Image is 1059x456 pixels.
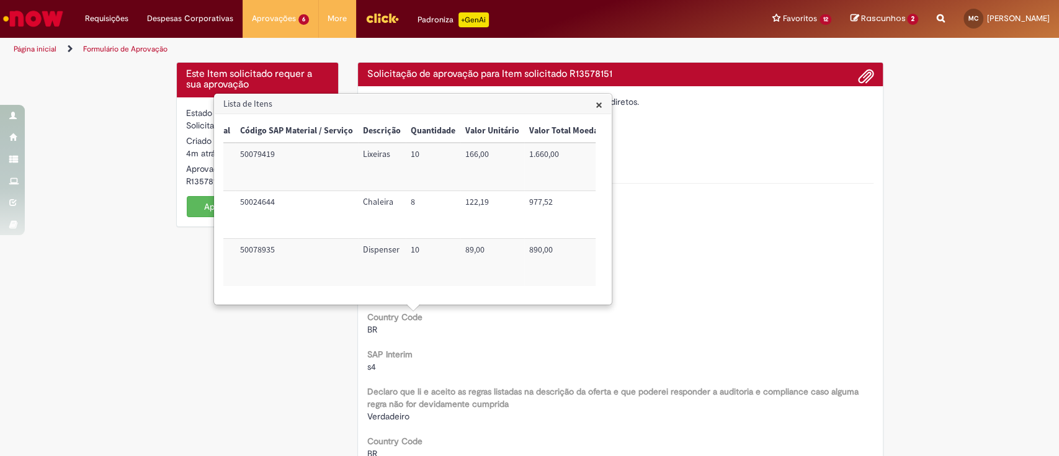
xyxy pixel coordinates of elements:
span: 12 [820,14,832,25]
td: Valor Unitário: 89,00 [460,239,524,286]
td: Quantidade: 10 [406,143,460,190]
td: Valor Total Moeda: 1.660,00 [524,143,603,190]
button: Close [596,98,602,111]
button: Aprovar [187,196,251,217]
td: Valor Total Moeda: 977,52 [524,191,603,239]
img: click_logo_yellow_360x200.png [365,9,399,27]
div: Lista de Itens [213,93,612,305]
span: 4m atrás [186,148,219,159]
span: [PERSON_NAME] [987,13,1050,24]
label: Criado em [186,135,226,147]
span: Despesas Corporativas [147,12,233,25]
label: Estado [186,107,212,119]
td: Valor Total Moeda: 890,00 [524,239,603,286]
div: 29/09/2025 16:24:50 [186,147,329,159]
td: Quantidade: 8 [406,191,460,239]
td: Código SAP Material / Serviço: 50079419 [235,143,358,190]
b: SAP Interim [367,349,413,360]
div: Padroniza [418,12,489,27]
div: [PERSON_NAME] [367,120,874,136]
b: Country Code [367,311,422,323]
td: Descrição: Chaleira [358,191,406,239]
span: Favoritos [783,12,817,25]
td: Quantidade: 10 [406,239,460,286]
td: Descrição: Lixeiras [358,143,406,190]
b: Country Code [367,436,422,447]
div: Solicitada [186,119,329,132]
span: Requisições [85,12,128,25]
div: Chamado destinado para a geração de pedido de compra de indiretos. [367,96,874,108]
p: +GenAi [458,12,489,27]
span: BR [367,324,377,335]
a: Página inicial [14,44,56,54]
b: Declaro que li e aceito as regras listadas na descrição da oferta e que poderei responder a audit... [367,386,859,409]
a: Rascunhos [850,13,918,25]
span: More [328,12,347,25]
div: R13578151 [186,175,329,187]
span: Verdadeiro [367,411,409,422]
h3: Lista de Itens [215,94,611,114]
h4: Este Item solicitado requer a sua aprovação [186,69,329,91]
td: Descrição: Dispenser [358,239,406,286]
img: ServiceNow [1,6,65,31]
div: Intens. Serviços Gerais [367,108,874,120]
th: Código SAP Material / Serviço [235,120,358,143]
td: Valor Unitário: 166,00 [460,143,524,190]
span: × [596,96,602,113]
time: 29/09/2025 16:24:50 [186,148,219,159]
span: MC [968,14,978,22]
ul: Trilhas de página [9,38,697,61]
div: Quantidade 1 [367,136,874,148]
th: Valor Unitário [460,120,524,143]
span: 6 [298,14,309,25]
span: 2 [907,14,918,25]
label: Aprovação para [186,163,246,175]
td: Código SAP Material / Serviço: 50024644 [235,191,358,239]
a: Formulário de Aprovação [83,44,168,54]
span: s4 [367,361,376,372]
td: Código SAP Material / Serviço: 50078935 [235,239,358,286]
th: Descrição [358,120,406,143]
th: Valor Total Moeda [524,120,603,143]
span: Rascunhos [860,12,905,24]
td: Valor Unitário: 122,19 [460,191,524,239]
h4: Solicitação de aprovação para Item solicitado R13578151 [367,69,874,80]
th: Quantidade [406,120,460,143]
span: Aprovações [252,12,296,25]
